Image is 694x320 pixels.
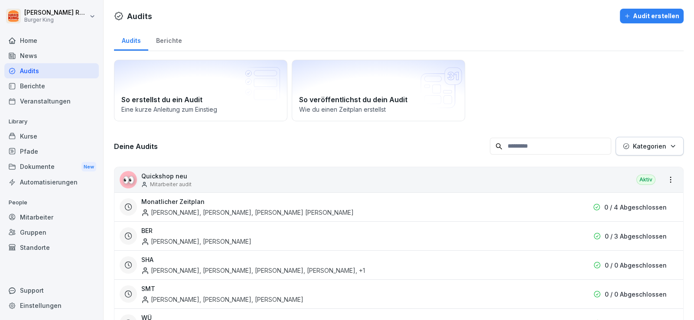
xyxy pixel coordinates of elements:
[127,10,152,22] h1: Audits
[121,94,280,105] h2: So erstellst du ein Audit
[4,33,99,48] a: Home
[4,225,99,240] a: Gruppen
[114,29,148,51] a: Audits
[24,17,88,23] p: Burger King
[141,197,205,206] h3: Monatlicher Zeitplan
[299,94,458,105] h2: So veröffentlichst du dein Audit
[141,171,192,181] p: Quickshop neu
[141,295,303,304] div: [PERSON_NAME], [PERSON_NAME], [PERSON_NAME]
[624,11,679,21] div: Audit erstellen
[4,144,99,159] a: Pfade
[114,60,287,121] a: So erstellst du ein AuditEine kurze Anleitung zum Einstieg
[4,48,99,63] a: News
[141,226,153,235] h3: BER
[4,129,99,144] a: Kurse
[299,105,458,114] p: Wie du einen Zeitplan erstellst
[24,9,88,16] p: [PERSON_NAME] Rohrich
[633,142,666,151] p: Kategorien
[620,9,684,23] button: Audit erstellen
[148,29,189,51] a: Berichte
[4,115,99,129] p: Library
[141,284,155,293] h3: SMT
[4,94,99,109] a: Veranstaltungen
[150,181,192,188] p: Mitarbeiter audit
[4,196,99,210] p: People
[141,208,354,217] div: [PERSON_NAME], [PERSON_NAME], [PERSON_NAME] [PERSON_NAME]
[4,298,99,313] a: Einstellungen
[141,255,153,264] h3: SHA
[605,261,667,270] p: 0 / 0 Abgeschlossen
[604,203,667,212] p: 0 / 4 Abgeschlossen
[121,105,280,114] p: Eine kurze Anleitung zum Einstieg
[616,137,684,155] button: Kategorien
[4,78,99,94] a: Berichte
[605,232,667,241] p: 0 / 3 Abgeschlossen
[4,283,99,298] div: Support
[4,210,99,225] a: Mitarbeiter
[4,159,99,175] a: DokumenteNew
[141,266,365,275] div: [PERSON_NAME], [PERSON_NAME], [PERSON_NAME], [PERSON_NAME] , +1
[141,237,251,246] div: [PERSON_NAME], [PERSON_NAME]
[4,240,99,255] a: Standorte
[292,60,465,121] a: So veröffentlichst du dein AuditWie du einen Zeitplan erstellst
[4,159,99,175] div: Dokumente
[120,171,137,188] div: 👀
[636,175,655,185] div: Aktiv
[4,63,99,78] a: Audits
[114,142,485,151] h3: Deine Audits
[81,162,96,172] div: New
[4,175,99,190] a: Automatisierungen
[605,290,667,299] p: 0 / 0 Abgeschlossen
